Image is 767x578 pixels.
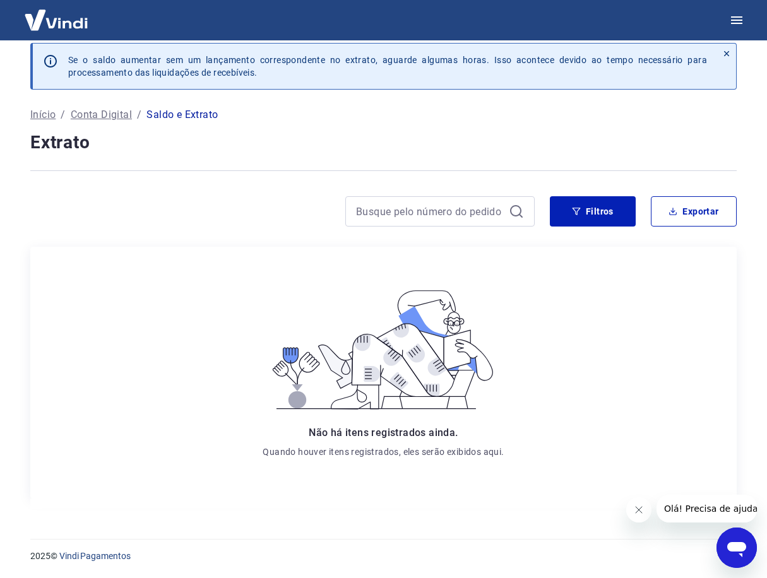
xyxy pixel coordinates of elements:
p: Se o saldo aumentar sem um lançamento correspondente no extrato, aguarde algumas horas. Isso acon... [68,54,707,79]
span: Não há itens registrados ainda. [309,427,458,439]
a: Vindi Pagamentos [59,551,131,561]
p: / [61,107,65,122]
iframe: Botão para abrir a janela de mensagens [716,528,757,568]
a: Conta Digital [71,107,132,122]
input: Busque pelo número do pedido [356,202,504,221]
p: 2025 © [30,550,737,563]
iframe: Fechar mensagem [626,497,651,522]
a: Início [30,107,56,122]
p: Quando houver itens registrados, eles serão exibidos aqui. [263,445,504,458]
button: Exportar [651,196,737,227]
button: Filtros [550,196,636,227]
p: / [137,107,141,122]
iframe: Mensagem da empresa [657,495,757,522]
h4: Extrato [30,130,737,155]
img: Vindi [15,1,97,39]
p: Saldo e Extrato [146,107,218,122]
span: Olá! Precisa de ajuda? [8,9,106,19]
